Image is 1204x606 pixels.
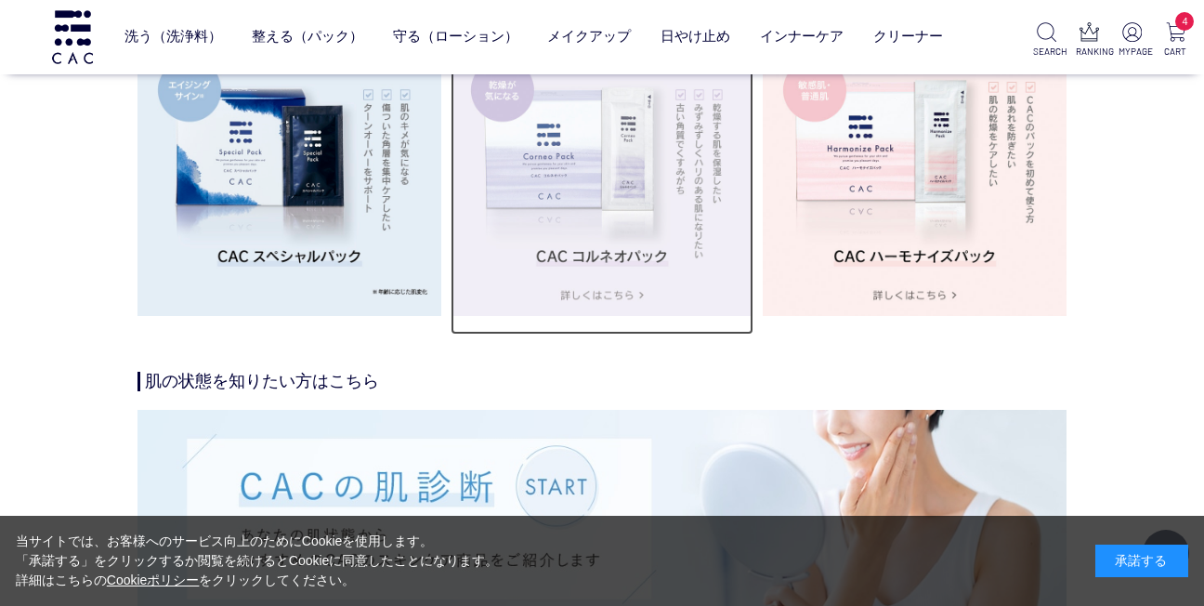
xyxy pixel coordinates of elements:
div: 当サイトでは、お客様へのサービス向上のためにCookieを使用します。 「承諾する」をクリックするか閲覧を続けるとCookieに同意したことになります。 詳細はこちらの をクリックしてください。 [16,532,499,590]
a: インナーケア [760,13,844,60]
a: 肌診断 [137,413,1067,428]
h4: 肌の状態を知りたい方はこちら [137,372,1067,392]
a: 洗う（洗浄料） [124,13,222,60]
p: CART [1161,45,1189,59]
a: Cookieポリシー [107,573,200,587]
a: SEARCH [1033,22,1061,59]
p: SEARCH [1033,45,1061,59]
a: 守る（ローション） [393,13,518,60]
img: コルネオパック [451,12,754,316]
a: クリーナー [873,13,943,60]
a: 日やけ止め [661,13,730,60]
a: 整える（パック） [252,13,363,60]
div: 承諾する [1095,545,1188,577]
img: ハーモナイズパック [763,12,1067,316]
a: 4 CART [1161,22,1189,59]
span: 4 [1175,12,1194,31]
a: MYPAGE [1119,22,1146,59]
img: logo [49,10,96,63]
a: メイクアップ [547,13,631,60]
a: RANKING [1076,22,1104,59]
p: RANKING [1076,45,1104,59]
p: MYPAGE [1119,45,1146,59]
img: スペシャルパック [137,12,441,316]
